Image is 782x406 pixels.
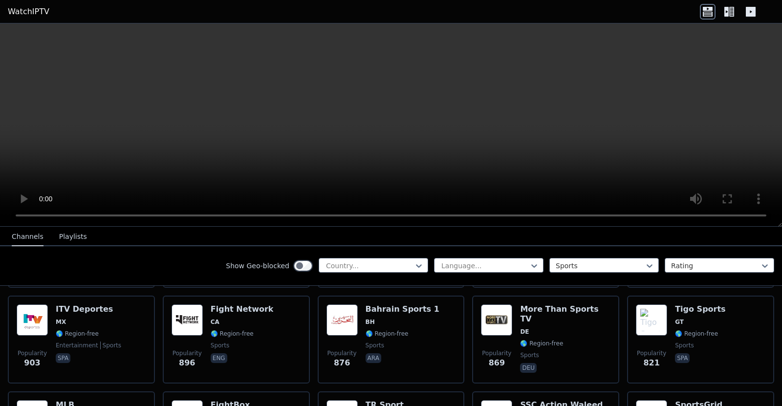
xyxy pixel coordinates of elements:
[56,353,70,363] p: spa
[520,340,563,347] span: 🌎 Region-free
[643,357,659,369] span: 821
[173,349,202,357] span: Popularity
[520,328,529,336] span: DE
[675,353,690,363] p: spa
[56,318,66,326] span: MX
[675,330,718,338] span: 🌎 Region-free
[211,304,274,314] h6: Fight Network
[172,304,203,336] img: Fight Network
[18,349,47,357] span: Popularity
[327,349,357,357] span: Popularity
[675,304,725,314] h6: Tigo Sports
[481,304,512,336] img: More Than Sports TV
[211,318,219,326] span: CA
[56,304,121,314] h6: ITV Deportes
[211,330,254,338] span: 🌎 Region-free
[179,357,195,369] span: 896
[326,304,358,336] img: Bahrain Sports 1
[366,330,409,338] span: 🌎 Region-free
[489,357,505,369] span: 869
[17,304,48,336] img: ITV Deportes
[334,357,350,369] span: 876
[12,228,43,246] button: Channels
[100,342,121,349] span: sports
[366,353,381,363] p: ara
[59,228,87,246] button: Playlists
[520,363,537,373] p: deu
[8,6,49,18] a: WatchIPTV
[226,261,289,271] label: Show Geo-blocked
[675,342,694,349] span: sports
[56,342,98,349] span: entertainment
[520,304,610,324] h6: More Than Sports TV
[520,351,539,359] span: sports
[366,342,384,349] span: sports
[211,353,227,363] p: eng
[675,318,684,326] span: GT
[366,304,439,314] h6: Bahrain Sports 1
[56,330,99,338] span: 🌎 Region-free
[211,342,229,349] span: sports
[636,304,667,336] img: Tigo Sports
[482,349,511,357] span: Popularity
[366,318,375,326] span: BH
[637,349,666,357] span: Popularity
[24,357,40,369] span: 903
